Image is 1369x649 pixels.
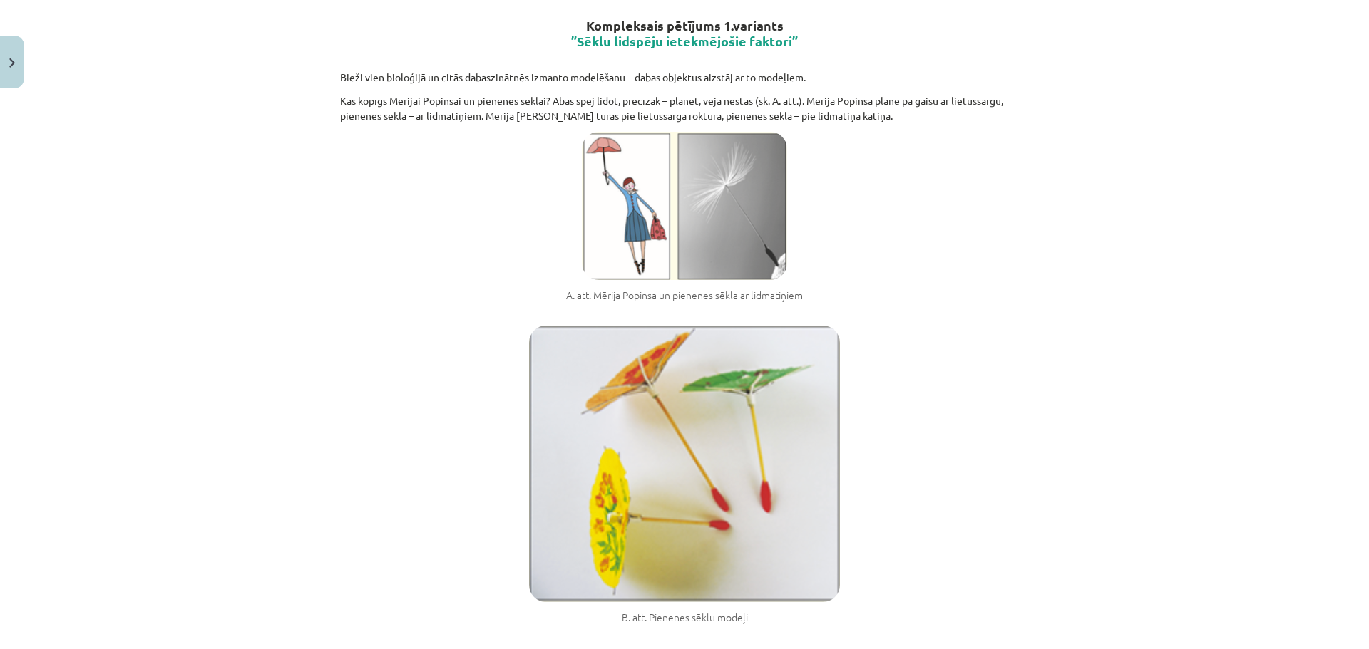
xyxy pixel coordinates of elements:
p: Bieži vien bioloģijā un citās dabaszinātnēs izmanto modelēšanu – dabas objektus aizstāj ar to mod... [340,70,1029,85]
img: icon-close-lesson-0947bae3869378f0d4975bcd49f059093ad1ed9edebbc8119c70593378902aed.svg [9,58,15,68]
p: Kas kopīgs Mērijai Popinsai un pienenes sēklai? Abas spēj lidot, precīzāk – planēt, vējā nestas (... [340,93,1029,123]
strong: Kompleksais pētījums 1.variants [571,17,798,49]
span: ”Sēklu lidspēju ietekmējošie faktori” [571,33,798,49]
figcaption: B. att. Pienenes sēklu modeļi [340,611,1029,625]
figcaption: A. att. Mērija Popinsa un pienenes sēkla ar lidmatiņiem [340,289,1029,317]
